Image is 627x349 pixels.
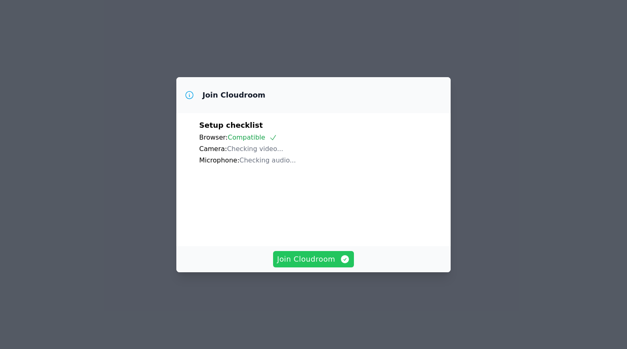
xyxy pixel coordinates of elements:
h3: Join Cloudroom [202,90,265,100]
span: Camera: [199,145,227,153]
button: Join Cloudroom [273,251,354,267]
span: Checking video... [227,145,283,153]
span: Join Cloudroom [277,253,350,265]
span: Setup checklist [199,121,263,129]
span: Compatible [228,133,277,141]
span: Checking audio... [240,156,296,164]
span: Browser: [199,133,228,141]
span: Microphone: [199,156,240,164]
